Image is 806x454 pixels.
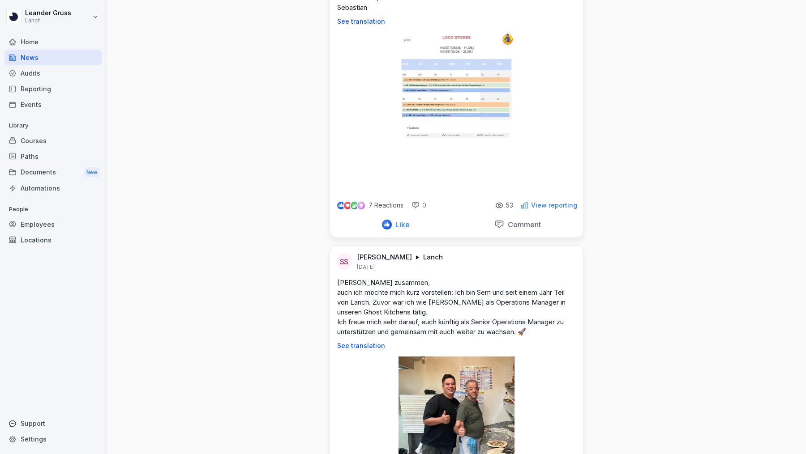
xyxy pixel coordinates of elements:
[357,263,375,271] p: [DATE]
[423,253,443,262] p: Lanch
[369,202,403,209] p: 7 Reactions
[4,97,102,112] a: Events
[506,202,513,209] p: 53
[4,180,102,196] a: Automations
[25,9,71,17] p: Leander Gruss
[4,149,102,164] a: Paths
[4,202,102,216] p: People
[84,167,99,178] div: New
[4,34,102,50] a: Home
[351,202,358,209] img: celebrate
[4,81,102,97] a: Reporting
[337,342,576,349] p: See translation
[4,164,102,181] div: Documents
[531,202,577,209] p: View reporting
[4,133,102,149] a: Courses
[25,17,71,24] p: Lanch
[4,416,102,431] div: Support
[392,220,410,229] p: Like
[357,253,412,262] p: [PERSON_NAME]
[357,201,365,209] img: inspiring
[4,431,102,447] a: Settings
[504,220,541,229] p: Comment
[399,32,514,191] img: zup310mj2b0w9ovk5l7bibto.png
[337,18,576,25] p: See translation
[344,202,351,209] img: love
[4,232,102,248] a: Locations
[4,164,102,181] a: DocumentsNew
[4,119,102,133] p: Library
[337,202,344,209] img: like
[4,50,102,65] a: News
[337,278,576,337] p: [PERSON_NAME] zusammen, auch ich möchte mich kurz vorstellen: Ich bin Sem und seit einem Jahr Tei...
[4,216,102,232] a: Employees
[412,201,426,210] div: 0
[336,254,352,270] div: SS
[4,65,102,81] a: Audits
